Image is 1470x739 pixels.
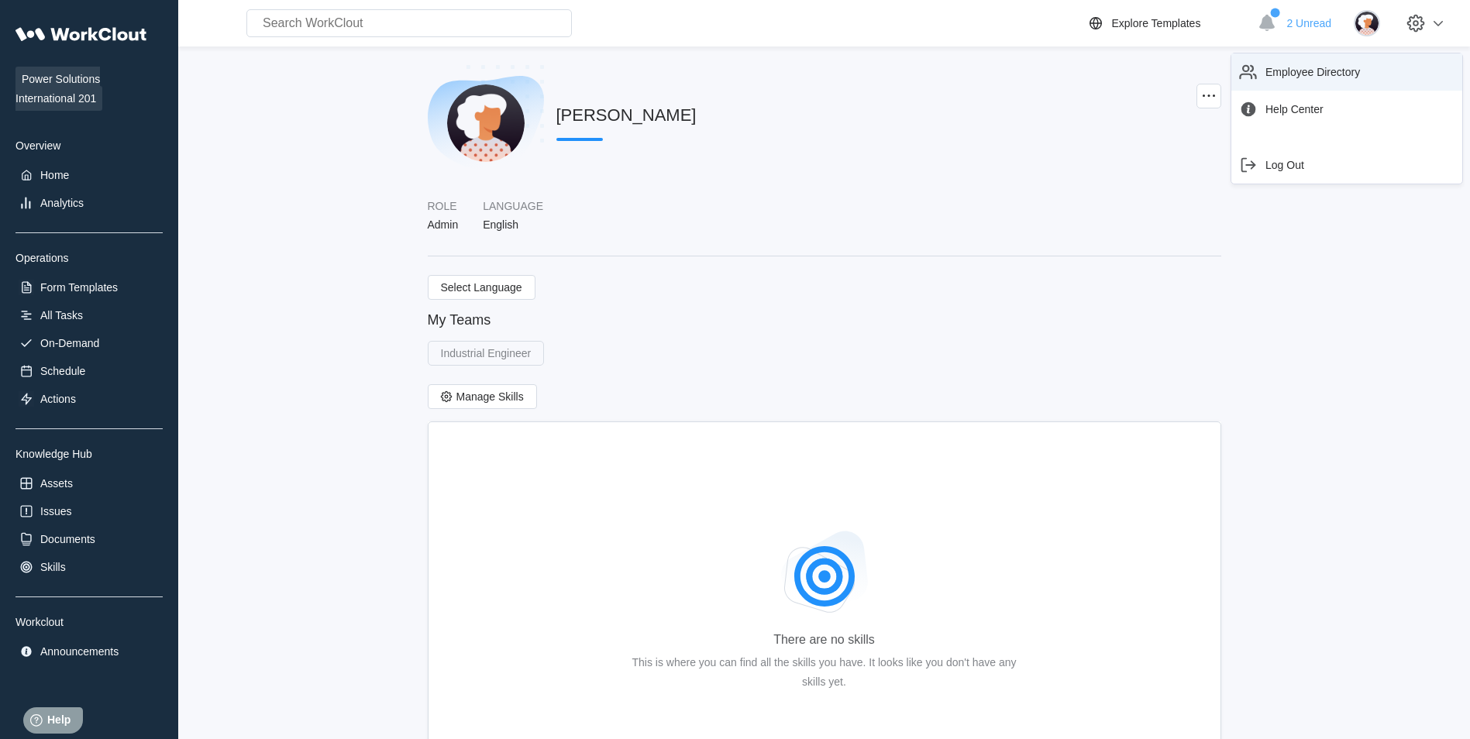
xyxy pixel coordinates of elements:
div: This is where you can find all the skills you have. It looks like you don't have any skills yet. [631,653,1018,692]
div: Issues [40,505,71,517]
a: Analytics [15,192,163,214]
a: Skills [15,556,163,578]
input: Search WorkClout [246,9,572,37]
div: Skills [40,561,66,573]
div: Documents [40,533,95,545]
div: Role [428,200,459,212]
a: Issues [15,500,163,522]
span: 2 Unread [1286,17,1331,29]
a: Documents [15,528,163,550]
div: Employee Directory [1265,66,1360,78]
div: There are no skills [773,633,875,647]
div: Assets [40,477,73,490]
div: Language [483,200,543,212]
div: Knowledge Hub [15,448,163,460]
div: English [483,218,518,231]
div: All Tasks [40,309,83,321]
div: Home [40,169,69,181]
div: Analytics [40,197,84,209]
div: Announcements [40,645,119,658]
div: My Teams [428,312,1221,328]
div: Actions [40,393,76,405]
div: Operations [15,252,163,264]
span: Manage Skills [456,391,524,402]
a: Form Templates [15,277,163,298]
span: Select Language [441,282,522,293]
button: Manage Skills [428,384,537,409]
div: Workclout [15,616,163,628]
a: Help Center [1231,91,1462,128]
a: Actions [15,388,163,410]
span: Power Solutions International 201 [15,67,102,111]
div: Form Templates [40,281,118,294]
img: user-4.png [447,84,525,162]
div: Industrial Engineer [441,344,532,363]
div: Schedule [40,365,85,377]
a: On-Demand [15,332,163,354]
a: Announcements [15,641,163,662]
div: Help Center [1265,103,1324,115]
div: On-Demand [40,337,99,349]
a: Schedule [15,360,163,382]
div: Explore Templates [1111,17,1200,29]
a: Employee Directory [1231,53,1462,91]
div: [PERSON_NAME] [556,105,697,125]
div: Log Out [1265,159,1304,171]
a: Assets [15,473,163,494]
a: Home [15,164,163,186]
div: Overview [15,139,163,152]
button: Select Language [428,275,535,300]
a: Explore Templates [1086,14,1250,33]
img: user-4.png [1354,10,1380,36]
a: All Tasks [15,304,163,326]
a: Log Out [1231,146,1462,184]
div: Admin [428,218,459,231]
